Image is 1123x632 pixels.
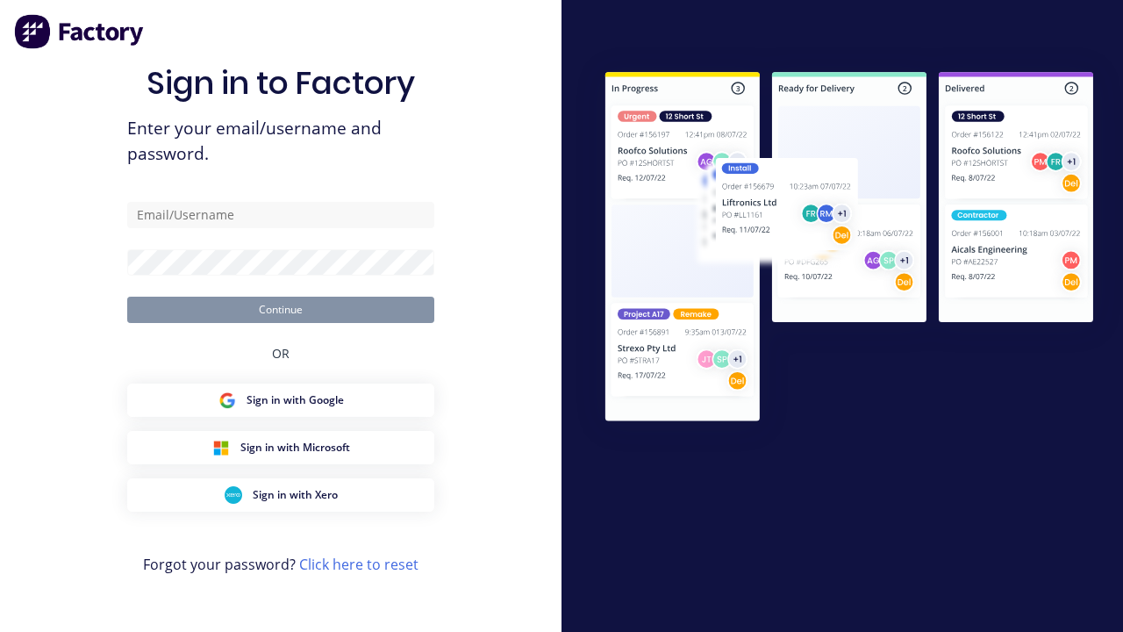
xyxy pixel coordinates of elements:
span: Sign in with Xero [253,487,338,503]
a: Click here to reset [299,555,418,574]
img: Xero Sign in [225,486,242,504]
div: OR [272,323,290,384]
img: Microsoft Sign in [212,439,230,456]
img: Sign in [576,45,1123,453]
button: Google Sign inSign in with Google [127,384,434,417]
img: Google Sign in [218,391,236,409]
input: Email/Username [127,202,434,228]
h1: Sign in to Factory [147,64,415,102]
span: Forgot your password? [143,554,418,575]
span: Sign in with Microsoft [240,440,350,456]
button: Continue [127,297,434,323]
button: Microsoft Sign inSign in with Microsoft [127,431,434,464]
button: Xero Sign inSign in with Xero [127,478,434,512]
span: Sign in with Google [247,392,344,408]
span: Enter your email/username and password. [127,116,434,167]
img: Factory [14,14,146,49]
